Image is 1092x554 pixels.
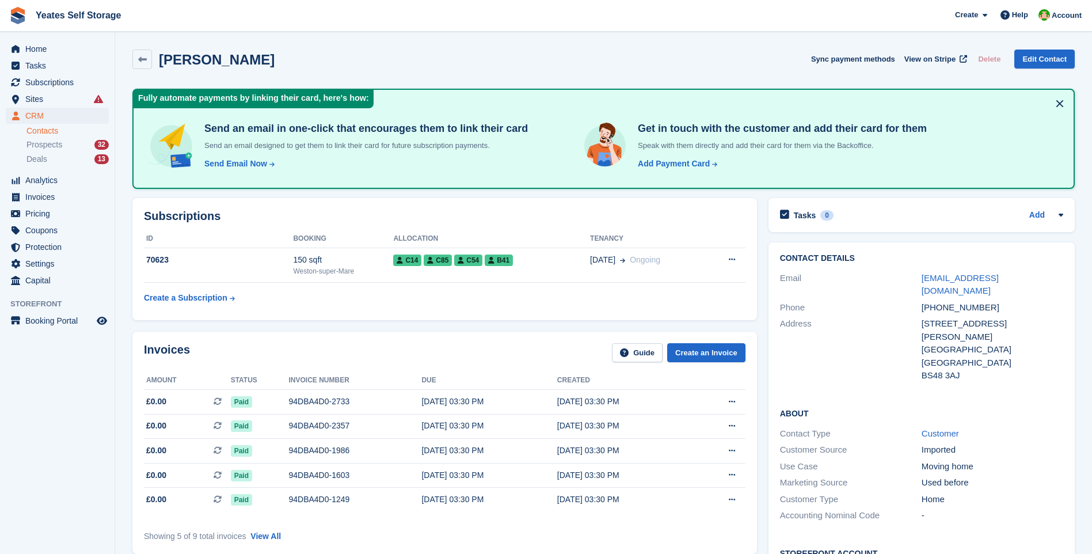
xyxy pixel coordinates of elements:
div: [PERSON_NAME] [922,331,1063,344]
span: Paid [231,420,252,432]
a: menu [6,206,109,222]
span: Paid [231,396,252,408]
th: Created [557,371,693,390]
span: Ongoing [630,255,660,264]
span: Settings [25,256,94,272]
span: Capital [25,272,94,289]
a: menu [6,189,109,205]
div: [PHONE_NUMBER] [922,301,1063,314]
span: £0.00 [146,494,166,506]
div: Home [922,493,1063,506]
span: Subscriptions [25,74,94,90]
span: B41 [485,255,513,266]
div: BS48 3AJ [922,369,1063,382]
a: Yeates Self Storage [31,6,126,25]
span: £0.00 [146,420,166,432]
a: [EMAIL_ADDRESS][DOMAIN_NAME] [922,273,999,296]
div: Customer Type [780,493,922,506]
h2: [PERSON_NAME] [159,52,275,67]
span: CRM [25,108,94,124]
span: [DATE] [590,254,615,266]
div: Address [780,317,922,382]
span: Create [955,9,978,21]
a: Add [1029,209,1045,222]
div: [DATE] 03:30 PM [421,396,557,408]
div: [DATE] 03:30 PM [421,445,557,457]
span: Account [1052,10,1082,21]
span: Paid [231,445,252,457]
span: Invoices [25,189,94,205]
h2: About [780,407,1063,419]
span: £0.00 [146,396,166,408]
div: Marketing Source [780,476,922,490]
a: Contacts [26,126,109,136]
img: Angela Field [1038,9,1050,21]
div: Customer Source [780,443,922,457]
div: Email [780,272,922,298]
div: [DATE] 03:30 PM [421,494,557,506]
span: C54 [454,255,482,266]
div: Weston-super-Mare [293,266,393,276]
span: Coupons [25,222,94,238]
p: Send an email designed to get them to link their card for future subscription payments. [200,140,528,151]
div: [DATE] 03:30 PM [421,420,557,432]
span: Showing 5 of 9 total invoices [144,532,246,541]
div: 32 [94,140,109,150]
div: Fully automate payments by linking their card, here's how: [134,90,374,108]
div: 70623 [144,254,293,266]
a: View All [250,532,281,541]
i: Smart entry sync failures have occurred [94,94,103,104]
span: View on Stripe [904,54,956,65]
span: C14 [393,255,421,266]
div: Imported [922,443,1063,457]
p: Speak with them directly and add their card for them via the Backoffice. [633,140,927,151]
span: Home [25,41,94,57]
span: Protection [25,239,94,255]
span: Booking Portal [25,313,94,329]
a: menu [6,239,109,255]
div: Send Email Now [204,158,267,170]
a: Customer [922,428,959,438]
h2: Invoices [144,343,190,362]
th: Status [231,371,289,390]
a: menu [6,41,109,57]
img: get-in-touch-e3e95b6451f4e49772a6039d3abdde126589d6f45a760754adfa51be33bf0f70.svg [581,122,629,169]
th: Invoice number [288,371,421,390]
div: 94DBA4D0-1249 [288,494,421,506]
th: Allocation [393,230,590,248]
button: Sync payment methods [811,50,895,69]
a: menu [6,272,109,289]
div: 94DBA4D0-1603 [288,469,421,481]
a: menu [6,256,109,272]
div: Accounting Nominal Code [780,509,922,522]
div: [DATE] 03:30 PM [421,469,557,481]
th: Tenancy [590,230,706,248]
a: menu [6,313,109,329]
div: [DATE] 03:30 PM [557,396,693,408]
h2: Contact Details [780,254,1063,263]
div: Add Payment Card [638,158,710,170]
span: Sites [25,91,94,107]
span: Paid [231,494,252,506]
div: 13 [94,154,109,164]
div: [STREET_ADDRESS] [922,317,1063,331]
div: [GEOGRAPHIC_DATA] [922,343,1063,356]
a: Edit Contact [1014,50,1075,69]
span: Paid [231,470,252,481]
button: Delete [973,50,1005,69]
th: ID [144,230,293,248]
span: £0.00 [146,445,166,457]
span: Storefront [10,298,115,310]
span: Pricing [25,206,94,222]
div: Create a Subscription [144,292,227,304]
span: C85 [424,255,452,266]
a: Deals 13 [26,153,109,165]
a: Preview store [95,314,109,328]
a: menu [6,74,109,90]
span: Help [1012,9,1028,21]
div: Use Case [780,460,922,473]
a: Create an Invoice [667,343,745,362]
th: Due [421,371,557,390]
div: Used before [922,476,1063,490]
a: Guide [612,343,663,362]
